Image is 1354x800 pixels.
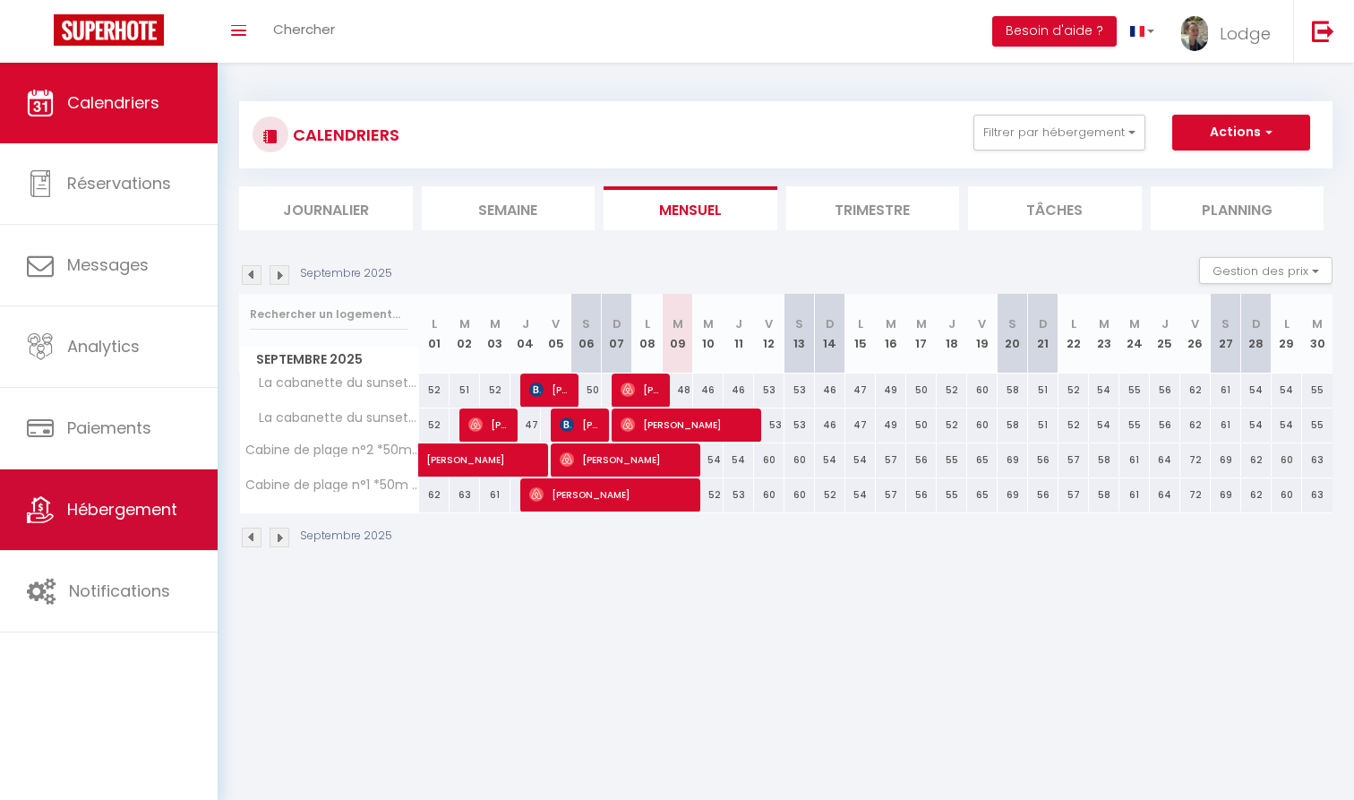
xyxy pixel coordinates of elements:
div: 51 [1028,409,1058,442]
div: 63 [450,478,480,512]
th: 20 [998,294,1028,374]
div: 69 [998,478,1028,512]
div: 46 [815,374,845,407]
div: 55 [1302,409,1333,442]
div: 46 [724,374,754,407]
abbr: J [735,315,742,332]
div: 56 [1150,374,1180,407]
div: 47 [510,409,541,442]
div: 60 [967,409,998,442]
th: 23 [1089,294,1119,374]
img: logout [1312,20,1334,42]
li: Mensuel [604,186,777,230]
abbr: V [765,315,773,332]
div: 56 [1028,443,1058,477]
div: 56 [1028,478,1058,512]
abbr: M [490,315,501,332]
th: 05 [541,294,571,374]
div: 46 [815,409,845,442]
span: Lodge [1220,22,1271,45]
div: 47 [845,409,876,442]
div: 49 [876,374,906,407]
abbr: L [432,315,437,332]
div: 50 [906,374,937,407]
div: 55 [1302,374,1333,407]
button: Besoin d'aide ? [992,16,1117,47]
div: 53 [724,478,754,512]
div: 61 [1211,374,1241,407]
div: 52 [815,478,845,512]
a: [PERSON_NAME] [419,443,450,477]
button: Actions [1172,115,1310,151]
li: Journalier [239,186,413,230]
div: 57 [1058,478,1089,512]
abbr: D [1252,315,1261,332]
div: 60 [1272,478,1302,512]
abbr: L [1071,315,1076,332]
div: 55 [1119,409,1150,442]
div: 61 [1119,443,1150,477]
div: 54 [1272,374,1302,407]
div: 52 [937,409,967,442]
div: 54 [1089,374,1119,407]
th: 30 [1302,294,1333,374]
div: 54 [1241,374,1272,407]
div: 52 [419,409,450,442]
abbr: L [645,315,650,332]
div: 50 [571,374,602,407]
div: 65 [967,478,998,512]
th: 03 [480,294,510,374]
div: 53 [784,409,815,442]
span: Réservations [67,172,171,194]
span: Messages [67,254,149,276]
div: 61 [1211,409,1241,442]
th: 16 [876,294,906,374]
abbr: J [522,315,529,332]
span: [PERSON_NAME] [621,373,661,407]
abbr: D [1039,315,1048,332]
div: 57 [1058,443,1089,477]
p: Septembre 2025 [300,265,392,282]
div: 53 [784,374,815,407]
div: 47 [845,374,876,407]
th: 07 [602,294,632,374]
div: 52 [693,478,724,512]
span: Analytics [67,335,140,357]
abbr: S [795,315,803,332]
div: 61 [1119,478,1150,512]
abbr: M [886,315,896,332]
div: 69 [1211,443,1241,477]
abbr: M [916,315,927,332]
div: 54 [724,443,754,477]
abbr: M [703,315,714,332]
abbr: L [1284,315,1290,332]
div: 63 [1302,478,1333,512]
div: 55 [1119,374,1150,407]
th: 09 [663,294,693,374]
th: 27 [1211,294,1241,374]
div: 52 [937,374,967,407]
th: 21 [1028,294,1058,374]
span: Septembre 2025 [240,347,418,373]
div: 52 [1058,409,1089,442]
abbr: L [858,315,863,332]
li: Planning [1151,186,1324,230]
abbr: V [978,315,986,332]
span: La cabanette du sunset 6 [243,374,422,393]
th: 15 [845,294,876,374]
abbr: J [948,315,956,332]
th: 17 [906,294,937,374]
span: Chercher [273,20,335,39]
div: 56 [906,443,937,477]
th: 10 [693,294,724,374]
div: 46 [693,374,724,407]
th: 04 [510,294,541,374]
div: 65 [967,443,998,477]
th: 08 [632,294,663,374]
div: 62 [1180,409,1211,442]
th: 24 [1119,294,1150,374]
button: Gestion des prix [1199,257,1333,284]
div: 56 [906,478,937,512]
th: 26 [1180,294,1211,374]
div: 48 [663,374,693,407]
